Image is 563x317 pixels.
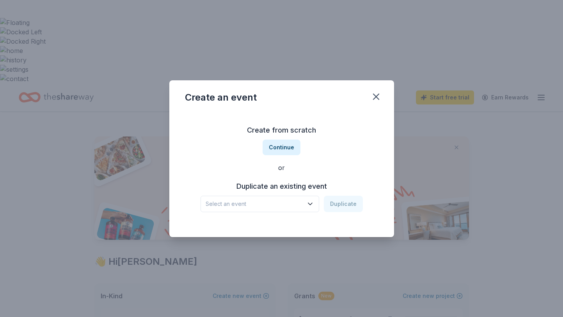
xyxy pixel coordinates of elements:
[185,91,257,104] div: Create an event
[185,124,378,136] h3: Create from scratch
[201,180,363,193] h3: Duplicate an existing event
[263,140,300,155] button: Continue
[185,163,378,172] div: or
[206,199,303,209] span: Select an event
[201,196,319,212] button: Select an event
